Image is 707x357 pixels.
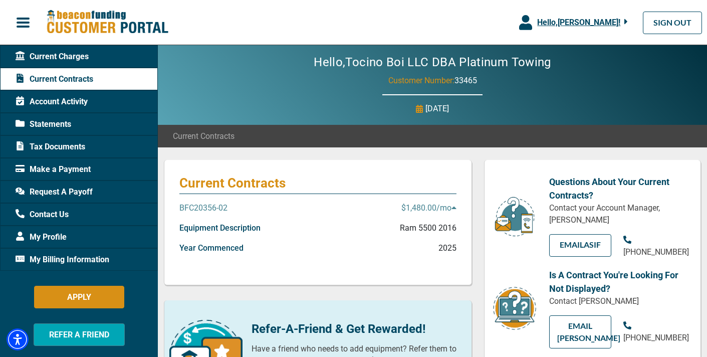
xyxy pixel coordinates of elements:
[400,222,456,234] p: Ram 5500 2016
[454,76,477,85] span: 33465
[16,51,89,63] span: Current Charges
[16,163,91,175] span: Make a Payment
[16,141,85,153] span: Tax Documents
[16,209,69,221] span: Contact Us
[549,202,685,226] p: Contact your Account Manager, [PERSON_NAME]
[549,175,685,202] p: Questions About Your Current Contracts?
[179,222,261,234] p: Equipment Description
[623,247,689,257] span: [PHONE_NUMBER]
[16,186,93,198] span: Request A Payoff
[284,55,581,70] h2: Hello, Tocino Boi LLC DBA Platinum Towing
[643,12,702,34] a: SIGN OUT
[623,333,689,342] span: [PHONE_NUMBER]
[537,18,620,27] span: Hello, [PERSON_NAME] !
[549,315,611,348] a: EMAIL [PERSON_NAME]
[34,323,125,346] button: REFER A FRIEND
[401,202,456,214] p: $1,480.00 /mo
[492,196,537,238] img: customer-service.png
[7,328,29,350] div: Accessibility Menu
[425,103,449,115] p: [DATE]
[16,73,93,85] span: Current Contracts
[16,96,88,108] span: Account Activity
[16,231,67,243] span: My Profile
[179,202,227,214] p: BFC20356-02
[492,286,537,331] img: contract-icon.png
[549,234,611,257] a: EMAILAsif
[179,175,456,191] p: Current Contracts
[16,118,71,130] span: Statements
[179,242,244,254] p: Year Commenced
[173,130,234,142] span: Current Contracts
[252,320,456,338] p: Refer-A-Friend & Get Rewarded!
[623,234,689,258] a: [PHONE_NUMBER]
[46,10,168,35] img: Beacon Funding Customer Portal Logo
[623,320,689,344] a: [PHONE_NUMBER]
[549,268,685,295] p: Is A Contract You're Looking For Not Displayed?
[34,286,124,308] button: APPLY
[388,76,454,85] span: Customer Number:
[438,242,456,254] p: 2025
[549,295,685,307] p: Contact [PERSON_NAME]
[16,254,109,266] span: My Billing Information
